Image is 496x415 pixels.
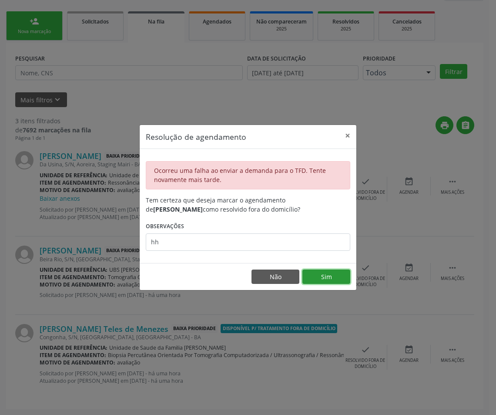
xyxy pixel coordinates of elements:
[251,270,299,284] button: Não
[146,161,350,189] div: Ocorreu uma falha ao enviar a demanda para o TFD. Tente novamente mais tarde.
[302,270,350,284] button: Sim
[146,131,246,142] h5: Resolução de agendamento
[146,220,184,233] label: Observações
[153,205,203,213] b: [PERSON_NAME]
[146,196,350,214] div: Tem certeza que deseja marcar o agendamento de como resolvido fora do domicílio?
[339,125,356,146] button: Close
